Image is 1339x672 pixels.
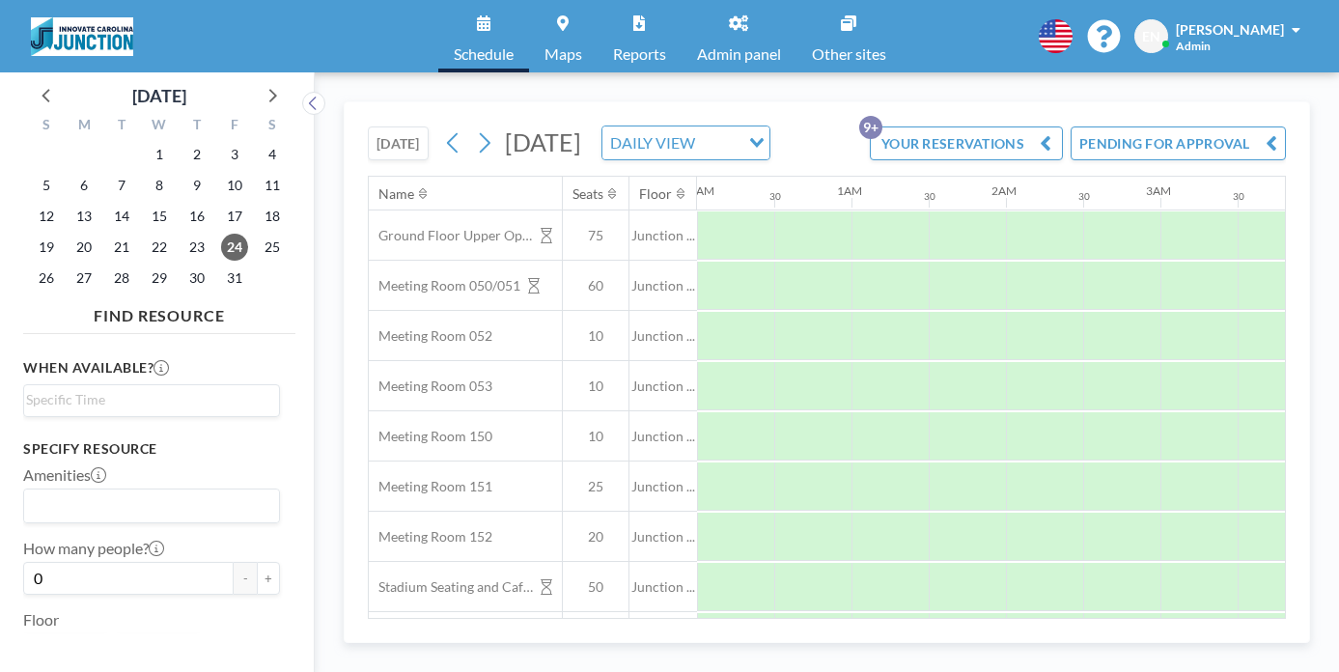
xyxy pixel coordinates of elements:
[563,428,628,445] span: 10
[629,227,697,244] span: Junction ...
[215,114,253,139] div: F
[33,234,60,261] span: Sunday, October 19, 2025
[183,265,210,292] span: Thursday, October 30, 2025
[253,114,291,139] div: S
[837,183,862,198] div: 1AM
[24,385,279,414] div: Search for option
[178,114,215,139] div: T
[70,203,98,230] span: Monday, October 13, 2025
[33,172,60,199] span: Sunday, October 5, 2025
[563,528,628,546] span: 20
[108,234,135,261] span: Tuesday, October 21, 2025
[613,46,666,62] span: Reports
[629,478,697,495] span: Junction ...
[369,277,520,294] span: Meeting Room 050/051
[769,190,781,203] div: 30
[629,528,697,546] span: Junction ...
[221,172,248,199] span: Friday, October 10, 2025
[183,172,210,199] span: Thursday, October 9, 2025
[108,203,135,230] span: Tuesday, October 14, 2025
[563,378,628,395] span: 10
[221,265,248,292] span: Friday, October 31, 2025
[221,234,248,261] span: Friday, October 24, 2025
[24,490,279,522] div: Search for option
[146,265,173,292] span: Wednesday, October 29, 2025
[859,116,882,139] p: 9+
[639,185,672,203] div: Floor
[70,172,98,199] span: Monday, October 6, 2025
[572,185,603,203] div: Seats
[629,578,697,596] span: Junction ...
[1176,21,1284,38] span: [PERSON_NAME]
[28,114,66,139] div: S
[259,172,286,199] span: Saturday, October 11, 2025
[369,528,492,546] span: Meeting Room 152
[221,141,248,168] span: Friday, October 3, 2025
[259,234,286,261] span: Saturday, October 25, 2025
[259,203,286,230] span: Saturday, October 18, 2025
[23,440,280,458] h3: Specify resource
[369,428,492,445] span: Meeting Room 150
[70,265,98,292] span: Monday, October 27, 2025
[369,478,492,495] span: Meeting Room 151
[454,46,514,62] span: Schedule
[33,265,60,292] span: Sunday, October 26, 2025
[146,172,173,199] span: Wednesday, October 8, 2025
[26,493,268,518] input: Search for option
[234,562,257,595] button: -
[629,277,697,294] span: Junction ...
[257,562,280,595] button: +
[23,298,295,325] h4: FIND RESOURCE
[183,234,210,261] span: Thursday, October 23, 2025
[602,126,769,159] div: Search for option
[629,378,697,395] span: Junction ...
[183,203,210,230] span: Thursday, October 16, 2025
[369,327,492,345] span: Meeting Room 052
[629,327,697,345] span: Junction ...
[146,141,173,168] span: Wednesday, October 1, 2025
[108,265,135,292] span: Tuesday, October 28, 2025
[33,203,60,230] span: Sunday, October 12, 2025
[1142,28,1160,45] span: EN
[70,234,98,261] span: Monday, October 20, 2025
[221,203,248,230] span: Friday, October 17, 2025
[378,185,414,203] div: Name
[1078,190,1090,203] div: 30
[563,578,628,596] span: 50
[26,389,268,410] input: Search for option
[23,610,59,630] label: Floor
[1233,190,1244,203] div: 30
[683,183,714,198] div: 12AM
[23,539,164,558] label: How many people?
[505,127,581,156] span: [DATE]
[870,126,1063,160] button: YOUR RESERVATIONS9+
[563,277,628,294] span: 60
[1071,126,1286,160] button: PENDING FOR APPROVAL
[183,141,210,168] span: Thursday, October 2, 2025
[697,46,781,62] span: Admin panel
[629,428,697,445] span: Junction ...
[369,378,492,395] span: Meeting Room 053
[1176,39,1211,53] span: Admin
[31,17,133,56] img: organization-logo
[812,46,886,62] span: Other sites
[563,227,628,244] span: 75
[132,82,186,109] div: [DATE]
[544,46,582,62] span: Maps
[146,203,173,230] span: Wednesday, October 15, 2025
[23,465,106,485] label: Amenities
[103,114,141,139] div: T
[369,227,533,244] span: Ground Floor Upper Open Area
[991,183,1017,198] div: 2AM
[563,327,628,345] span: 10
[368,126,429,160] button: [DATE]
[141,114,179,139] div: W
[108,172,135,199] span: Tuesday, October 7, 2025
[259,141,286,168] span: Saturday, October 4, 2025
[563,478,628,495] span: 25
[701,130,738,155] input: Search for option
[146,234,173,261] span: Wednesday, October 22, 2025
[369,578,533,596] span: Stadium Seating and Cafe area
[66,114,103,139] div: M
[1146,183,1171,198] div: 3AM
